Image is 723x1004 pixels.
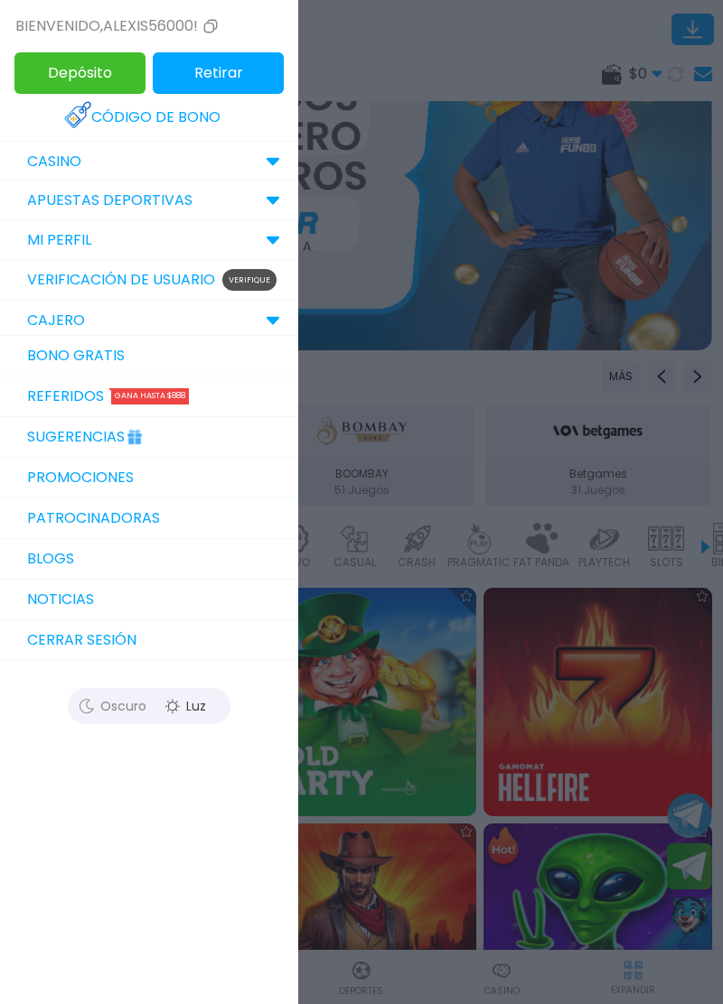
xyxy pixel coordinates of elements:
a: Código de bono [64,98,234,137]
img: Redeem [64,101,91,128]
button: Depósito [14,52,146,94]
p: CAJERO [27,310,85,331]
div: Oscuro [72,693,154,720]
p: MI PERFIL [27,229,91,251]
button: Retirar [153,52,284,94]
img: Gift [125,423,145,442]
div: Luz [145,693,226,720]
button: OscuroLuz [68,688,230,724]
div: Bienvenido , alexis56000! [15,15,221,37]
p: Verifique [222,269,277,291]
p: Apuestas Deportivas [27,190,192,211]
p: CASINO [27,151,81,172]
div: Gana hasta $888 [111,388,189,404]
